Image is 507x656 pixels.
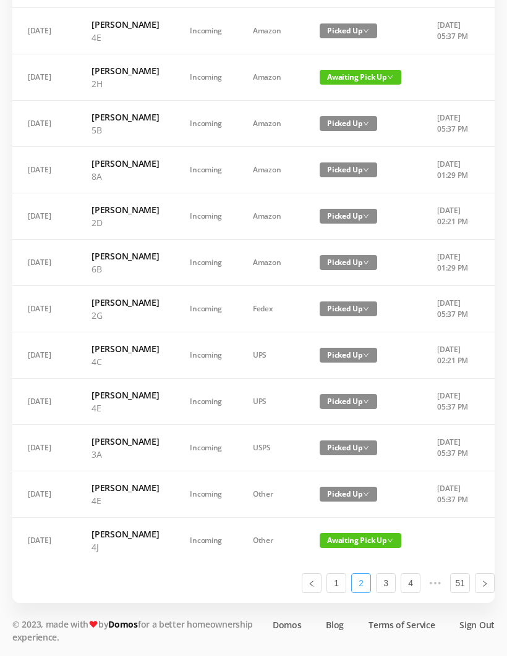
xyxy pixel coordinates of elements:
[237,286,304,332] td: Fedex
[387,537,393,544] i: icon: down
[363,213,369,219] i: icon: down
[92,216,159,229] p: 2D
[12,8,76,54] td: [DATE]
[237,8,304,54] td: Amazon
[320,487,377,502] span: Picked Up
[174,193,237,240] td: Incoming
[352,574,370,592] a: 2
[174,379,237,425] td: Incoming
[351,573,371,593] li: 2
[320,70,401,85] span: Awaiting Pick Up
[92,250,159,263] h6: [PERSON_NAME]
[92,203,159,216] h6: [PERSON_NAME]
[92,157,159,170] h6: [PERSON_NAME]
[422,379,487,425] td: [DATE] 05:37 PM
[92,64,159,77] h6: [PERSON_NAME]
[92,296,159,309] h6: [PERSON_NAME]
[92,342,159,355] h6: [PERSON_NAME]
[12,193,76,240] td: [DATE]
[12,379,76,425] td: [DATE]
[363,445,369,451] i: icon: down
[422,425,487,471] td: [DATE] 05:37 PM
[92,31,159,44] p: 4E
[422,286,487,332] td: [DATE] 05:37 PM
[92,111,159,124] h6: [PERSON_NAME]
[92,528,159,540] h6: [PERSON_NAME]
[320,162,377,177] span: Picked Up
[92,389,159,402] h6: [PERSON_NAME]
[108,618,138,630] a: Domos
[174,471,237,518] td: Incoming
[320,209,377,224] span: Picked Up
[92,18,159,31] h6: [PERSON_NAME]
[320,440,377,455] span: Picked Up
[92,124,159,137] p: 5B
[326,573,346,593] li: 1
[92,355,159,368] p: 4C
[369,618,435,631] a: Terms of Service
[363,306,369,312] i: icon: down
[363,167,369,173] i: icon: down
[237,471,304,518] td: Other
[363,120,369,127] i: icon: down
[422,147,487,193] td: [DATE] 01:29 PM
[174,425,237,471] td: Incoming
[425,573,445,593] li: Next 5 Pages
[237,240,304,286] td: Amazon
[92,494,159,507] p: 4E
[92,540,159,553] p: 4J
[320,533,401,548] span: Awaiting Pick Up
[237,147,304,193] td: Amazon
[451,574,469,592] a: 51
[363,491,369,497] i: icon: down
[422,332,487,379] td: [DATE] 02:21 PM
[320,116,377,131] span: Picked Up
[92,263,159,275] p: 6B
[12,147,76,193] td: [DATE]
[320,348,377,363] span: Picked Up
[376,573,396,593] li: 3
[237,101,304,147] td: Amazon
[237,379,304,425] td: UPS
[92,309,159,322] p: 2G
[425,573,445,593] span: •••
[273,618,302,631] a: Domos
[174,286,237,332] td: Incoming
[174,332,237,379] td: Incoming
[92,448,159,461] p: 3A
[12,54,76,101] td: [DATE]
[92,481,159,494] h6: [PERSON_NAME]
[237,54,304,101] td: Amazon
[237,425,304,471] td: USPS
[12,240,76,286] td: [DATE]
[92,170,159,183] p: 8A
[237,193,304,240] td: Amazon
[174,240,237,286] td: Incoming
[450,573,470,593] li: 51
[12,332,76,379] td: [DATE]
[363,28,369,34] i: icon: down
[237,332,304,379] td: UPS
[308,580,315,587] i: icon: left
[320,255,377,270] span: Picked Up
[320,23,377,38] span: Picked Up
[363,398,369,405] i: icon: down
[12,518,76,563] td: [DATE]
[387,74,393,80] i: icon: down
[174,54,237,101] td: Incoming
[12,618,260,644] p: © 2023, made with by for a better homeownership experience.
[363,259,369,266] i: icon: down
[320,301,377,316] span: Picked Up
[320,394,377,409] span: Picked Up
[174,101,237,147] td: Incoming
[401,573,420,593] li: 4
[12,101,76,147] td: [DATE]
[174,518,237,563] td: Incoming
[326,618,344,631] a: Blog
[174,8,237,54] td: Incoming
[422,193,487,240] td: [DATE] 02:21 PM
[174,147,237,193] td: Incoming
[363,352,369,358] i: icon: down
[475,573,495,593] li: Next Page
[92,77,159,90] p: 2H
